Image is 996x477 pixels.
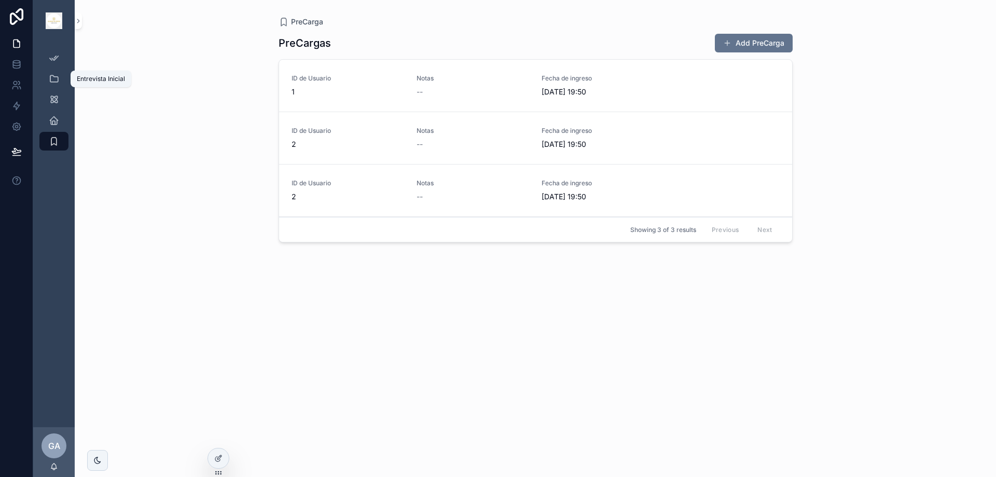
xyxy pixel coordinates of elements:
span: Showing 3 of 3 results [630,226,696,234]
span: [DATE] 19:50 [542,192,654,202]
span: 1 [292,87,404,97]
span: Notas [417,179,529,187]
div: scrollable content [33,42,75,164]
span: Notas [417,127,529,135]
span: Fecha de ingreso [542,74,654,83]
div: Entrevista Inicial [77,75,125,83]
span: ID de Usuario [292,127,404,135]
span: GA [48,440,60,452]
span: 2 [292,192,404,202]
span: [DATE] 19:50 [542,87,654,97]
span: Fecha de ingreso [542,179,654,187]
span: 2 [292,139,404,149]
span: -- [417,192,423,202]
span: PreCarga [291,17,323,27]
a: ID de Usuario2Notas--Fecha de ingreso[DATE] 19:50 [279,165,792,217]
span: -- [417,87,423,97]
span: Fecha de ingreso [542,127,654,135]
span: ID de Usuario [292,179,404,187]
a: ID de Usuario1Notas--Fecha de ingreso[DATE] 19:50 [279,60,792,112]
span: ID de Usuario [292,74,404,83]
button: Add PreCarga [715,34,793,52]
span: [DATE] 19:50 [542,139,654,149]
h1: PreCargas [279,36,331,50]
span: -- [417,139,423,149]
a: ID de Usuario2Notas--Fecha de ingreso[DATE] 19:50 [279,112,792,165]
img: App logo [46,12,62,29]
span: Notas [417,74,529,83]
a: PreCarga [279,17,323,27]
